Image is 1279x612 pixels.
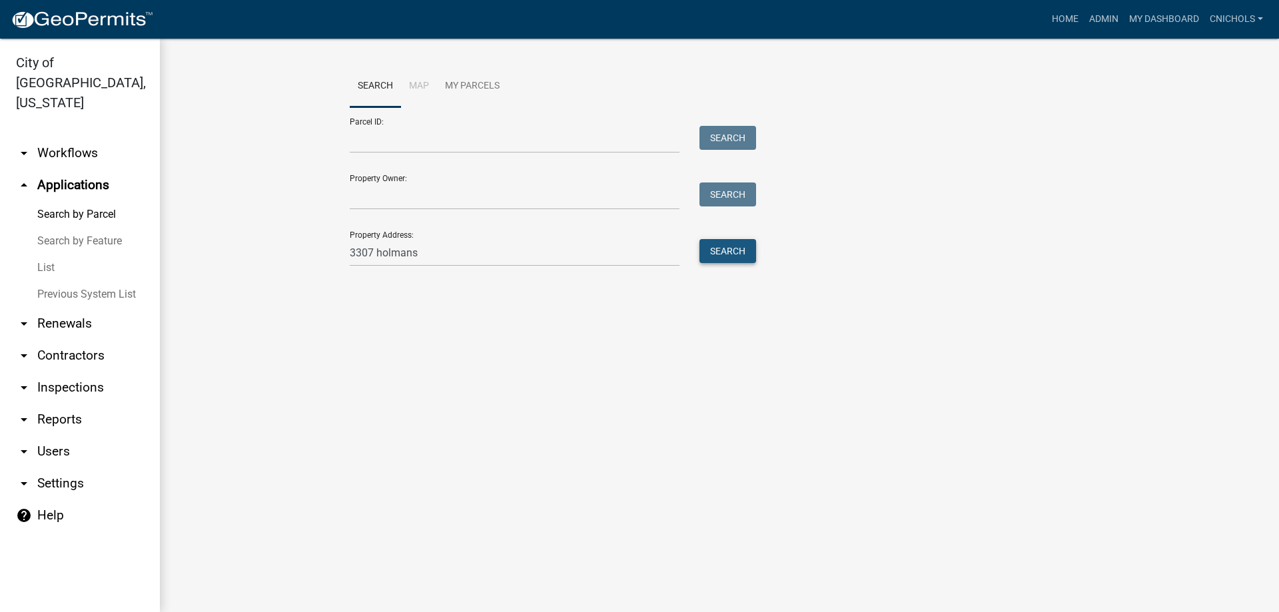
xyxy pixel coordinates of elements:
[437,65,508,108] a: My Parcels
[699,239,756,263] button: Search
[699,182,756,206] button: Search
[16,348,32,364] i: arrow_drop_down
[16,380,32,396] i: arrow_drop_down
[16,475,32,491] i: arrow_drop_down
[1084,7,1124,32] a: Admin
[16,177,32,193] i: arrow_drop_up
[699,126,756,150] button: Search
[16,145,32,161] i: arrow_drop_down
[350,65,401,108] a: Search
[1047,7,1084,32] a: Home
[16,412,32,428] i: arrow_drop_down
[1204,7,1268,32] a: cnichols
[16,507,32,523] i: help
[16,316,32,332] i: arrow_drop_down
[16,444,32,459] i: arrow_drop_down
[1124,7,1204,32] a: My Dashboard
